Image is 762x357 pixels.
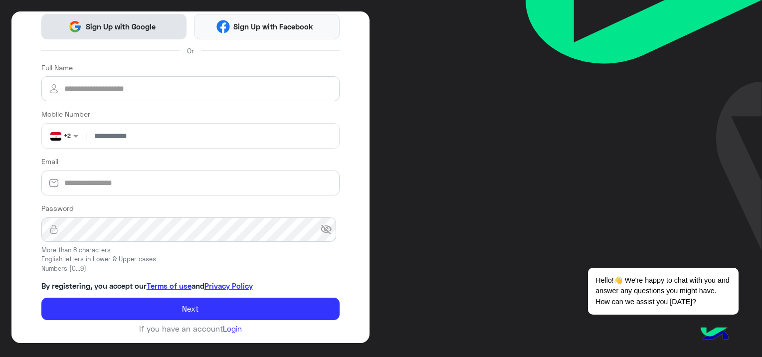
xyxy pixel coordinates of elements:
img: lock [41,224,66,234]
label: Mobile Number [41,109,90,119]
label: Full Name [41,62,73,73]
small: More than 8 characters [41,246,340,255]
label: Email [41,156,58,167]
h6: If you have an account [41,324,340,333]
img: Google [68,20,82,33]
small: English letters in Lower & Upper cases [41,255,340,264]
img: hulul-logo.png [697,317,732,352]
label: Password [41,203,74,213]
span: Sign Up with Google [82,21,159,32]
a: Terms of use [147,281,191,290]
button: Next [41,298,340,321]
span: Hello!👋 We're happy to chat with you and answer any questions you might have. How can we assist y... [588,268,738,315]
span: visibility_off [320,223,332,235]
img: email [41,178,66,188]
span: By registering, you accept our [41,281,147,290]
small: Numbers (0...9) [41,264,340,274]
span: and [191,281,204,290]
span: Sign Up with Facebook [230,21,317,32]
img: Facebook [216,20,230,33]
img: user [41,83,66,95]
span: Or [187,45,194,56]
a: Privacy Policy [204,281,253,290]
span: | [83,131,89,141]
button: Sign Up with Google [41,14,187,39]
a: Login [223,324,242,333]
button: Sign Up with Facebook [194,14,340,39]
